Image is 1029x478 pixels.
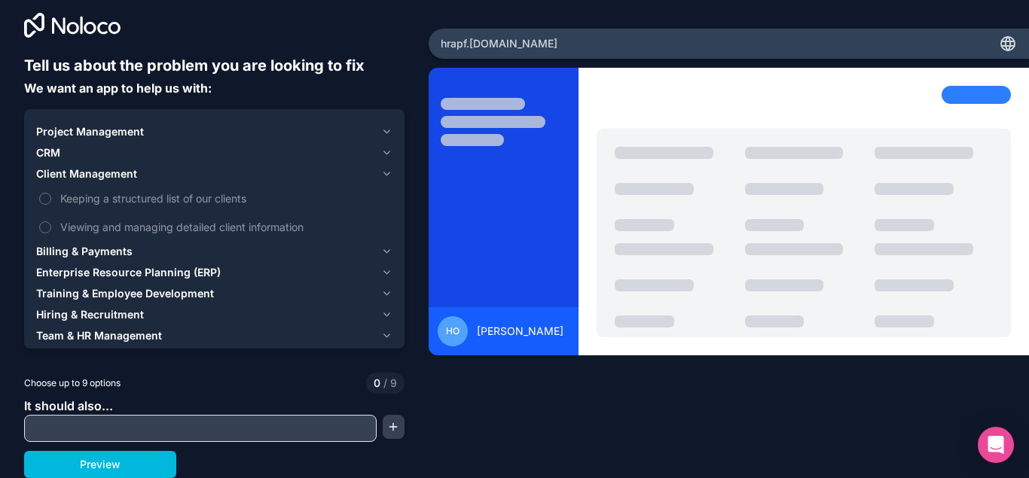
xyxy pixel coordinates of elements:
button: Client Management [36,163,392,184]
button: Viewing and managing detailed client information [39,221,51,233]
span: Hiring & Recruitment [36,307,144,322]
span: Training & Employee Development [36,286,214,301]
span: 9 [380,376,397,391]
button: Hiring & Recruitment [36,304,392,325]
button: Preview [24,451,176,478]
button: Project Management [36,121,392,142]
span: 0 [374,376,380,391]
span: Team & HR Management [36,328,162,343]
button: Enterprise Resource Planning (ERP) [36,262,392,283]
span: Client Management [36,166,137,181]
span: [PERSON_NAME] [477,324,563,339]
span: HO [446,325,460,337]
span: Keeping a structured list of our clients [60,190,389,206]
button: Keeping a structured list of our clients [39,193,51,205]
span: Viewing and managing detailed client information [60,219,389,235]
span: / [383,376,387,389]
button: Training & Employee Development [36,283,392,304]
button: CRM [36,142,392,163]
button: Team & HR Management [36,325,392,346]
span: Billing & Payments [36,244,133,259]
button: Billing & Payments [36,241,392,262]
div: Open Intercom Messenger [978,427,1014,463]
span: We want an app to help us with: [24,81,212,96]
span: Choose up to 9 options [24,376,121,390]
div: Client Management [36,184,392,241]
h6: Tell us about the problem you are looking to fix [24,55,405,76]
span: CRM [36,145,60,160]
span: It should also... [24,398,113,413]
span: hrapf .[DOMAIN_NAME] [441,36,557,51]
span: Project Management [36,124,144,139]
span: Enterprise Resource Planning (ERP) [36,265,221,280]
